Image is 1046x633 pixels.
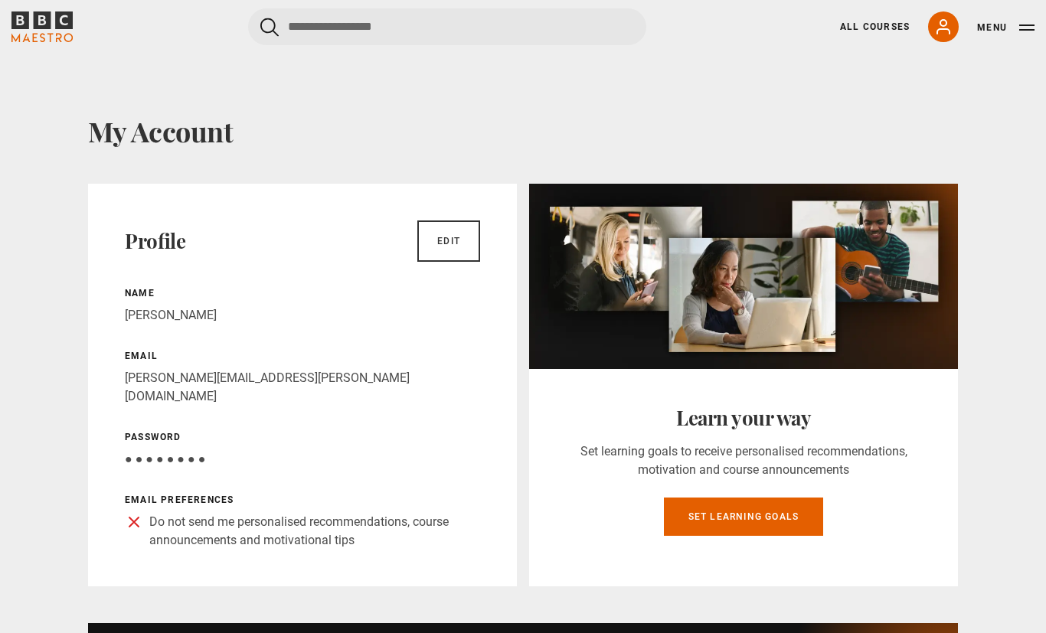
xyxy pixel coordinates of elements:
p: Email preferences [125,493,480,507]
p: Name [125,286,480,300]
p: Email [125,349,480,363]
p: [PERSON_NAME] [125,306,480,325]
svg: BBC Maestro [11,11,73,42]
p: [PERSON_NAME][EMAIL_ADDRESS][PERSON_NAME][DOMAIN_NAME] [125,369,480,406]
p: Set learning goals to receive personalised recommendations, motivation and course announcements [566,442,921,479]
span: ● ● ● ● ● ● ● ● [125,452,205,466]
h1: My Account [88,115,958,147]
a: Set learning goals [664,498,824,536]
a: Edit [417,220,480,262]
button: Submit the search query [260,18,279,37]
a: All Courses [840,20,910,34]
h2: Learn your way [566,406,921,430]
button: Toggle navigation [977,20,1035,35]
p: Do not send me personalised recommendations, course announcements and motivational tips [149,513,480,550]
input: Search [248,8,646,45]
p: Password [125,430,480,444]
h2: Profile [125,229,185,253]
